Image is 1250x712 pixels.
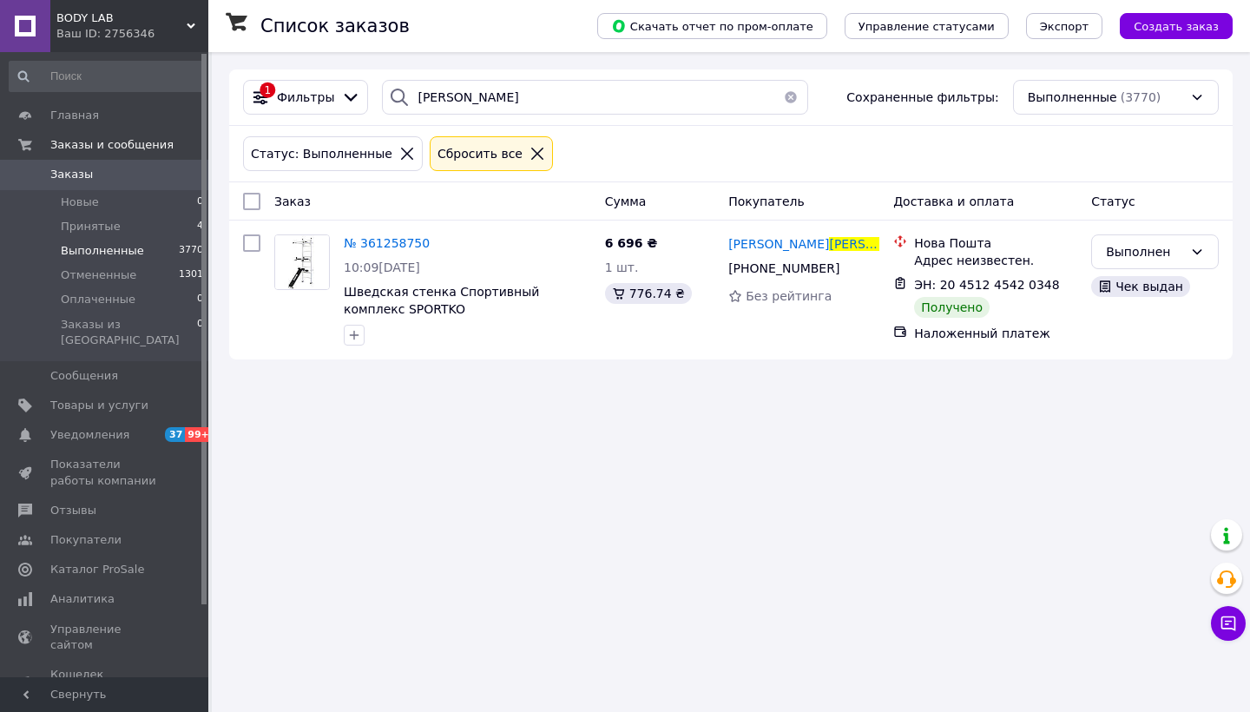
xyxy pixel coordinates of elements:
[197,219,203,234] span: 4
[197,317,203,348] span: 0
[773,80,808,115] button: Очистить
[1026,13,1102,39] button: Экспорт
[50,427,129,443] span: Уведомления
[50,591,115,607] span: Аналитика
[893,194,1014,208] span: Доставка и оплата
[260,16,410,36] h1: Список заказов
[50,167,93,182] span: Заказы
[179,243,203,259] span: 3770
[50,398,148,413] span: Товары и услуги
[605,283,692,304] div: 776.74 ₴
[50,503,96,518] span: Отзывы
[728,235,879,253] a: [PERSON_NAME][PERSON_NAME]
[247,144,396,163] div: Статус: Выполненные
[61,194,99,210] span: Новые
[61,267,136,283] span: Отмененные
[728,194,805,208] span: Покупатель
[277,89,334,106] span: Фильтры
[344,260,420,274] span: 10:09[DATE]
[605,194,647,208] span: Сумма
[1134,20,1219,33] span: Создать заказ
[725,256,843,280] div: [PHONE_NUMBER]
[50,457,161,488] span: Показатели работы компании
[197,194,203,210] span: 0
[61,219,121,234] span: Принятые
[1120,13,1233,39] button: Создать заказ
[275,235,329,289] img: Фото товару
[746,289,832,303] span: Без рейтинга
[914,278,1060,292] span: ЭН: 20 4512 4542 0348
[61,243,144,259] span: Выполненные
[382,80,808,115] input: Поиск по номеру заказа, ФИО покупателя, номеру телефона, Email, номеру накладной
[597,13,827,39] button: Скачать отчет по пром-оплате
[914,234,1077,252] div: Нова Пошта
[274,194,311,208] span: Заказ
[1040,20,1089,33] span: Экспорт
[50,108,99,123] span: Главная
[50,532,122,548] span: Покупатели
[845,13,1009,39] button: Управление статусами
[197,292,203,307] span: 0
[185,427,214,442] span: 99+
[50,562,144,577] span: Каталог ProSale
[846,89,998,106] span: Сохраненные фильтры:
[179,267,203,283] span: 1301
[859,20,995,33] span: Управление статусами
[605,236,658,250] span: 6 696 ₴
[50,137,174,153] span: Заказы и сообщения
[56,10,187,26] span: BODY LAB
[914,297,990,318] div: Получено
[1211,606,1246,641] button: Чат с покупателем
[274,234,330,290] a: Фото товару
[61,317,197,348] span: Заказы из [GEOGRAPHIC_DATA]
[914,252,1077,269] div: Адрес неизвестен.
[1028,89,1117,106] span: Выполненные
[1091,276,1190,297] div: Чек выдан
[829,237,930,251] span: [PERSON_NAME]
[61,292,135,307] span: Оплаченные
[605,260,639,274] span: 1 шт.
[344,236,430,250] a: № 361258750
[728,237,829,251] span: [PERSON_NAME]
[50,667,161,698] span: Кошелек компании
[434,144,526,163] div: Сбросить все
[9,61,205,92] input: Поиск
[50,622,161,653] span: Управление сайтом
[344,285,539,316] a: Шведская стенка Спортивный комплекс SPORTKO
[1091,194,1135,208] span: Статус
[914,325,1077,342] div: Наложенный платеж
[1102,18,1233,32] a: Создать заказ
[165,427,185,442] span: 37
[1106,242,1183,261] div: Выполнен
[611,18,813,34] span: Скачать отчет по пром-оплате
[50,368,118,384] span: Сообщения
[56,26,208,42] div: Ваш ID: 2756346
[1121,90,1161,104] span: (3770)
